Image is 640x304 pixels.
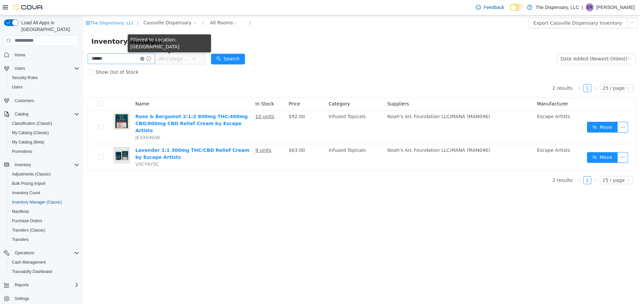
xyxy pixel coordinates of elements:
[7,170,82,179] button: Adjustments (Classic)
[9,180,79,188] span: Bulk Pricing Import
[44,19,128,37] div: Filtered to Location: [GEOGRAPHIC_DATA]
[9,236,31,244] a: Transfers
[7,267,82,276] button: Traceabilty Dashboard
[10,54,58,59] span: Show Out of Stock
[510,163,514,167] i: icon: right
[12,249,79,257] span: Operations
[543,71,547,75] i: icon: down
[304,132,407,137] span: Noah's Arc Foundation LLC/MANA (MAN046)
[9,258,79,266] span: Cash Management
[1,160,82,170] button: Inventory
[9,138,79,146] span: My Catalog (Beta)
[454,132,487,137] span: Escape Artists
[12,172,51,177] span: Adjustments (Classic)
[63,41,68,46] i: icon: info-circle
[500,161,508,169] a: 1
[8,21,84,31] span: Inventory Manager
[9,198,65,206] a: Inventory Manager (Classic)
[494,71,498,75] i: icon: left
[1,109,82,119] button: Catalog
[205,98,222,104] span: $92.00
[544,41,548,46] i: icon: down
[15,111,28,117] span: Catalog
[9,226,79,234] span: Transfers (Classic)
[52,119,77,125] span: JE3X04GW
[127,2,150,12] div: All Rooms
[9,119,79,127] span: Classification (Classic)
[7,73,82,82] button: Security Roles
[12,110,79,118] span: Catalog
[57,41,61,45] i: icon: close-circle
[12,190,40,196] span: Inventory Count
[9,83,79,91] span: Users
[7,188,82,198] button: Inventory Count
[454,98,487,104] span: Escape Artists
[12,75,38,80] span: Security Roles
[9,236,79,244] span: Transfers
[9,74,40,82] a: Security Roles
[9,189,43,197] a: Inventory Count
[12,139,44,145] span: My Catalog (Beta)
[9,74,79,82] span: Security Roles
[9,208,79,216] span: Manifests
[9,217,79,225] span: Purchase Orders
[12,64,79,72] span: Users
[477,38,544,48] div: Date Added (Newest-Oldest)
[15,52,25,58] span: Home
[52,146,76,151] span: VYCY6Y5C
[12,269,52,274] span: Traceabilty Dashboard
[500,69,508,76] a: 1
[1,50,82,60] button: Home
[2,5,7,10] i: icon: shop
[7,226,82,235] button: Transfers (Classic)
[15,98,34,103] span: Customers
[30,131,47,148] img: Lavender 1:1 300mg THC/CBD Relief Cream by Escape Artists hero shot
[9,119,55,127] a: Classification (Classic)
[2,5,51,10] a: icon: shopThe Dispensary, LLC
[15,162,31,168] span: Inventory
[7,207,82,216] button: Manifests
[12,161,34,169] button: Inventory
[454,86,485,91] span: Manufacturer
[172,86,191,91] span: In Stock
[12,51,28,59] a: Home
[9,258,48,266] a: Cash Management
[7,179,82,188] button: Bulk Pricing Import
[543,163,547,168] i: icon: down
[500,161,508,169] li: 1
[12,218,42,224] span: Purchase Orders
[52,86,66,91] span: Name
[15,296,29,301] span: Settings
[582,3,583,11] p: |
[15,282,29,288] span: Reports
[445,2,544,13] button: Export Cassville Dispensary Inventory
[484,4,504,11] span: Feedback
[12,281,79,289] span: Reports
[12,237,29,242] span: Transfers
[7,216,82,226] button: Purchase Orders
[508,69,516,77] li: Next Page
[166,5,167,10] span: /
[7,235,82,244] button: Transfers
[12,110,31,118] button: Catalog
[12,295,32,303] a: Settings
[119,5,120,10] span: /
[54,5,55,10] span: /
[12,181,46,186] span: Bulk Pricing Import
[469,69,489,77] li: 2 results
[500,69,508,77] li: 1
[205,86,217,91] span: Price
[60,4,108,11] span: Cassville Dispensary
[1,96,82,105] button: Customers
[172,132,188,137] u: 9 units
[9,268,55,276] a: Traceabilty Dashboard
[9,226,48,234] a: Transfers (Classic)
[7,128,82,137] button: My Catalog (Classic)
[494,163,498,167] i: icon: left
[9,138,47,146] a: My Catalog (Beta)
[7,198,82,207] button: Inventory Manager (Classic)
[12,51,79,59] span: Home
[12,260,46,265] span: Cash Management
[7,137,82,147] button: My Catalog (Beta)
